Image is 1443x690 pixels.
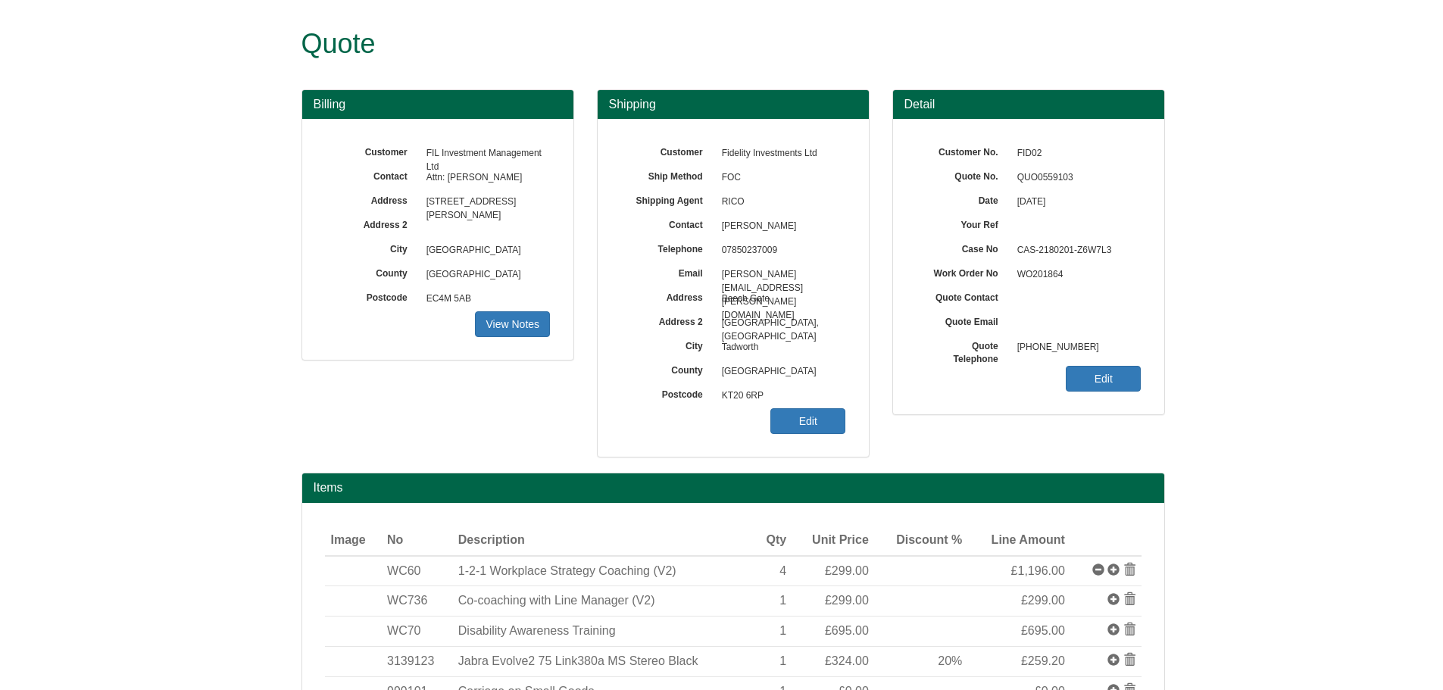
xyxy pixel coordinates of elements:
h3: Shipping [609,98,857,111]
span: 1 [779,624,786,637]
span: £695.00 [1021,624,1065,637]
span: FIL Investment Management Ltd [419,142,551,166]
label: Quote Telephone [916,336,1010,366]
a: Edit [770,408,845,434]
span: [PERSON_NAME] [714,214,846,239]
label: Address 2 [620,311,714,329]
h1: Quote [301,29,1108,59]
span: Fidelity Investments Ltd [714,142,846,166]
label: City [325,239,419,256]
label: Customer [325,142,419,159]
h3: Detail [904,98,1153,111]
span: CAS-2180201-Z6W7L3 [1010,239,1142,263]
span: Jabra Evolve2 75 Link380a MS Stereo Black [458,654,698,667]
span: Beech Gate [714,287,846,311]
span: [GEOGRAPHIC_DATA] [714,360,846,384]
th: Image [325,526,382,556]
label: Date [916,190,1010,208]
label: County [325,263,419,280]
span: [PERSON_NAME][EMAIL_ADDRESS][PERSON_NAME][DOMAIN_NAME] [714,263,846,287]
label: Ship Method [620,166,714,183]
span: [GEOGRAPHIC_DATA] [419,263,551,287]
label: County [620,360,714,377]
label: Your Ref [916,214,1010,232]
label: Telephone [620,239,714,256]
th: Line Amount [968,526,1071,556]
th: Unit Price [792,526,875,556]
td: WC60 [381,556,452,586]
span: £695.00 [825,624,869,637]
span: [STREET_ADDRESS][PERSON_NAME] [419,190,551,214]
span: 4 [779,564,786,577]
span: 1 [779,654,786,667]
span: £299.00 [825,594,869,607]
span: [GEOGRAPHIC_DATA], [GEOGRAPHIC_DATA] [714,311,846,336]
td: 3139123 [381,647,452,677]
span: EC4M 5AB [419,287,551,311]
span: £259.20 [1021,654,1065,667]
label: Quote Contact [916,287,1010,304]
label: Quote Email [916,311,1010,329]
th: Description [452,526,754,556]
label: Customer [620,142,714,159]
span: 07850237009 [714,239,846,263]
span: Tadworth [714,336,846,360]
th: No [381,526,452,556]
label: Address [325,190,419,208]
a: Edit [1066,366,1141,392]
span: £299.00 [825,564,869,577]
span: [PHONE_NUMBER] [1010,336,1142,360]
h2: Items [314,481,1153,495]
span: QUO0559103 [1010,166,1142,190]
h3: Billing [314,98,562,111]
label: City [620,336,714,353]
label: Postcode [620,384,714,401]
label: Contact [325,166,419,183]
span: £324.00 [825,654,869,667]
span: WO201864 [1017,269,1064,279]
a: View Notes [475,311,550,337]
td: WC70 [381,617,452,647]
label: Customer No. [916,142,1010,159]
span: 1 [779,594,786,607]
label: Shipping Agent [620,190,714,208]
span: [DATE] [1010,190,1142,214]
span: FID02 [1010,142,1142,166]
span: Co-coaching with Line Manager (V2) [458,594,655,607]
label: Case No [916,239,1010,256]
label: Email [620,263,714,280]
span: RICO [714,190,846,214]
span: 1-2-1 Workplace Strategy Coaching (V2) [458,564,676,577]
label: Address [620,287,714,304]
th: Discount % [875,526,968,556]
label: Work Order No [916,263,1010,280]
span: [GEOGRAPHIC_DATA] [419,239,551,263]
span: 20% [938,654,962,667]
span: £1,196.00 [1011,564,1065,577]
label: Contact [620,214,714,232]
td: WC736 [381,586,452,617]
span: Disability Awareness Training [458,624,616,637]
label: Quote No. [916,166,1010,183]
label: Postcode [325,287,419,304]
span: £299.00 [1021,594,1065,607]
label: Address 2 [325,214,419,232]
span: Attn: [PERSON_NAME] [419,166,551,190]
th: Qty [754,526,792,556]
span: FOC [714,166,846,190]
span: KT20 6RP [714,384,846,408]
